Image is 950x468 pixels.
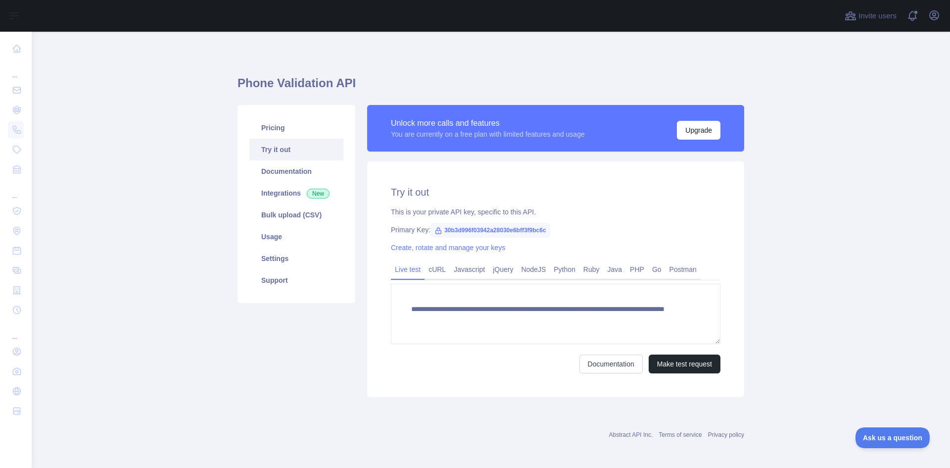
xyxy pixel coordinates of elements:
button: Invite users [843,8,899,24]
a: PHP [626,261,648,277]
span: Invite users [858,10,897,22]
a: Documentation [249,160,343,182]
a: cURL [425,261,450,277]
a: Postman [665,261,701,277]
a: Support [249,269,343,291]
iframe: Toggle Customer Support [855,427,930,448]
a: Live test [391,261,425,277]
a: Python [550,261,579,277]
a: Abstract API Inc. [609,431,653,438]
a: Settings [249,248,343,269]
a: Try it out [249,139,343,160]
a: Usage [249,226,343,248]
div: ... [8,59,24,79]
a: Pricing [249,117,343,139]
a: Privacy policy [708,431,744,438]
button: Upgrade [677,121,720,140]
div: Unlock more calls and features [391,117,585,129]
span: New [307,189,330,199]
h2: Try it out [391,185,720,199]
a: Create, rotate and manage your keys [391,244,505,252]
a: Terms of service [659,431,702,438]
div: This is your private API key, specific to this API. [391,207,720,217]
a: Javascript [450,261,489,277]
a: Ruby [579,261,604,277]
div: ... [8,321,24,341]
span: 30b3d996f03942a28030e6bff3f9bc6c [430,223,550,238]
div: Primary Key: [391,225,720,235]
div: You are currently on a free plan with limited features and usage [391,129,585,139]
a: Bulk upload (CSV) [249,204,343,226]
a: Integrations New [249,182,343,204]
a: Go [648,261,665,277]
div: ... [8,180,24,200]
a: Java [604,261,626,277]
a: Documentation [579,355,643,373]
a: jQuery [489,261,517,277]
h1: Phone Validation API [237,75,744,99]
a: NodeJS [517,261,550,277]
button: Make test request [649,355,720,373]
